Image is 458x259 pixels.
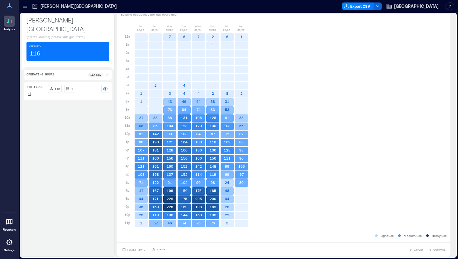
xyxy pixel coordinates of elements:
[195,205,202,209] text: 198
[209,28,216,32] p: 09/25
[225,180,229,185] text: 24
[168,221,172,225] text: 46
[381,233,394,238] p: Light use
[224,148,231,152] text: 123
[140,99,142,103] text: 1
[210,156,216,160] text: 156
[237,28,245,32] p: 09/27
[210,197,216,201] text: 200
[210,148,216,152] text: 136
[182,108,186,112] text: 84
[210,189,216,193] text: 185
[139,24,142,28] p: Sat
[212,91,214,95] text: 2
[126,107,129,112] p: 9a
[211,132,215,136] text: 87
[225,164,229,168] text: 99
[239,140,244,144] text: 88
[211,221,215,225] text: 76
[125,131,130,136] p: 12p
[225,213,229,217] text: 22
[139,189,144,193] text: 47
[225,116,229,120] text: 81
[4,248,15,252] p: Settings
[126,42,129,47] p: 1a
[26,16,109,33] p: [PERSON_NAME][GEOGRAPHIC_DATA]
[224,140,231,144] text: 109
[126,188,129,193] p: 7p
[183,83,185,87] text: 4
[55,86,60,91] p: 116
[239,148,244,152] text: 98
[195,124,202,128] text: 129
[212,35,214,39] text: 2
[3,27,15,31] p: Analytics
[90,73,101,77] p: 12a - 12a
[1,214,18,233] a: Floorplans
[139,140,143,144] text: 80
[167,189,173,193] text: 199
[210,164,216,168] text: 148
[126,74,129,79] p: 5a
[181,124,188,128] text: 128
[139,132,143,136] text: 81
[241,91,243,95] text: 2
[138,172,145,176] text: 108
[126,180,129,185] p: 6p
[167,197,173,201] text: 229
[225,197,229,201] text: 44
[408,247,425,253] button: EXPORT
[225,108,229,112] text: 53
[181,24,186,28] p: Tue
[225,24,228,28] p: Fri
[210,172,216,176] text: 119
[138,164,145,168] text: 121
[225,132,229,136] text: 72
[126,156,129,161] p: 3p
[153,24,157,28] p: Sun
[167,148,173,152] text: 128
[140,91,142,95] text: 1
[126,147,129,152] p: 2p
[29,50,41,58] p: 116
[223,28,230,32] p: 09/26
[226,221,228,225] text: 3
[126,91,129,96] p: 7a
[153,124,158,128] text: 85
[210,140,216,144] text: 118
[181,132,188,136] text: 103
[126,83,129,88] p: 6a
[168,132,172,136] text: 83
[210,116,216,120] text: 128
[194,28,202,32] p: 09/24
[181,148,188,152] text: 160
[225,172,229,176] text: 69
[181,213,188,217] text: 144
[404,233,422,238] p: Medium use
[167,156,173,160] text: 156
[226,35,228,39] text: 6
[71,86,73,91] p: 0
[127,248,146,251] span: [DATE] - [DATE]
[126,196,129,201] p: 8p
[183,91,185,95] text: 4
[212,43,214,47] text: 1
[168,180,172,185] text: 91
[166,28,173,32] p: 09/22
[195,148,202,152] text: 136
[168,108,172,112] text: 73
[182,99,186,103] text: 46
[183,35,185,39] text: 6
[226,91,228,95] text: 8
[239,156,244,160] text: 96
[433,248,446,252] span: COMPARE
[195,156,202,160] text: 160
[167,205,173,209] text: 225
[126,99,129,104] p: 8a
[125,34,130,39] p: 12a
[195,164,202,168] text: 142
[196,99,201,103] text: 44
[211,99,215,103] text: 38
[41,3,117,9] p: [PERSON_NAME][GEOGRAPHIC_DATA]
[198,91,200,95] text: 4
